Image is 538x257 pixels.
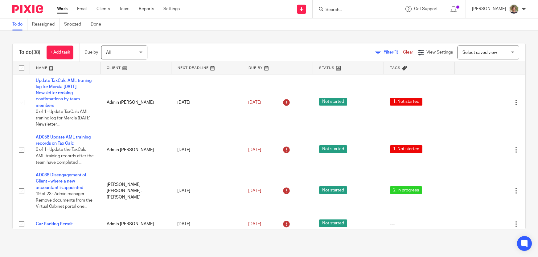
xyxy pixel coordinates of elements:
span: Select saved view [462,50,497,55]
span: 2. In progress [390,186,422,194]
td: [DATE] [171,74,242,131]
img: High%20Res%20Andrew%20Price%20Accountants_Poppy%20Jakes%20photography-1142.jpg [509,4,519,14]
div: --- [390,221,449,227]
td: [DATE] [171,169,242,213]
span: (38) [32,50,40,55]
input: Search [325,7,380,13]
a: Clients [97,6,110,12]
a: Reports [139,6,154,12]
p: Due by [84,49,98,55]
a: AD038 Disengagement of Client - where a new accountant is appointed [36,173,86,190]
h1: To do [19,49,40,56]
a: Reassigned [32,18,60,30]
a: Clear [403,50,413,54]
a: Team [119,6,129,12]
span: Not started [319,98,347,106]
p: [PERSON_NAME] [472,6,506,12]
span: All [106,50,111,55]
a: AD058 Update AML training records on Tax Calc [36,135,91,146]
a: Work [57,6,68,12]
span: View Settings [426,50,453,54]
span: 0 of 1 · Update TaxCalc AML traning log for Mercia [DATE] Newsletter... [36,110,91,126]
span: 1. Not started [390,98,422,106]
a: + Add task [47,46,73,59]
td: Admin [PERSON_NAME] [101,131,171,169]
td: Admin [PERSON_NAME] [101,74,171,131]
span: [DATE] [248,189,261,193]
span: [DATE] [248,148,261,152]
td: Admin [PERSON_NAME] [101,213,171,235]
span: Not started [319,145,347,153]
span: Tags [390,66,400,70]
a: Done [91,18,106,30]
a: To do [12,18,27,30]
span: Filter [384,50,403,54]
span: [DATE] [248,222,261,226]
span: Not started [319,219,347,227]
a: Car Parking Permit [36,222,73,226]
a: Snoozed [64,18,86,30]
span: (1) [393,50,398,54]
span: 19 of 23 · Admin manager - Remove documents from the Virtual Cabinet portal one... [36,192,92,209]
span: Get Support [414,7,438,11]
img: Pixie [12,5,43,13]
span: Not started [319,186,347,194]
td: [DATE] [171,131,242,169]
span: 0 of 1 · Update the TaxCalc AML training records after the team have completed ... [36,148,94,165]
a: Email [77,6,87,12]
span: 1. Not started [390,145,422,153]
a: Update TaxCalc AML traning log for Mercia [DATE] Newsletter redaing confirmations by team members [36,78,92,108]
span: [DATE] [248,100,261,105]
td: [PERSON_NAME] [PERSON_NAME], [PERSON_NAME] [101,169,171,213]
td: [DATE] [171,213,242,235]
a: Settings [163,6,180,12]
